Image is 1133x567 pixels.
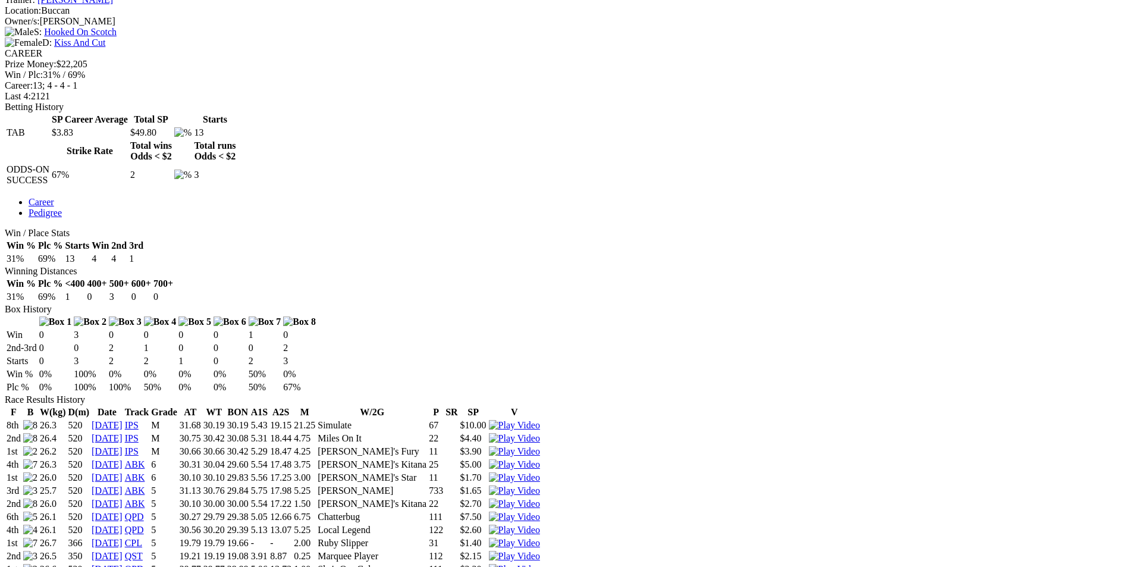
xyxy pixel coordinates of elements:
[68,459,90,471] td: 520
[68,433,90,444] td: 520
[5,266,1128,277] div: Winning Distances
[174,127,192,138] img: %
[227,485,249,497] td: 29.84
[203,406,225,418] th: WT
[64,240,90,252] th: Starts
[203,459,225,471] td: 30.04
[293,511,316,523] td: 6.75
[64,253,90,265] td: 13
[23,512,37,522] img: 5
[39,368,73,380] td: 0%
[250,472,268,484] td: 5.56
[250,433,268,444] td: 5.31
[179,485,202,497] td: 31.13
[68,446,90,458] td: 520
[428,511,444,523] td: 111
[489,472,540,483] a: View replay
[29,197,54,207] a: Career
[5,304,1128,315] div: Box History
[269,459,292,471] td: 17.48
[460,485,487,497] td: $1.65
[109,291,130,303] td: 3
[130,114,172,126] th: Total SP
[125,499,145,509] a: ABK
[269,446,292,458] td: 18.47
[178,355,212,367] td: 1
[5,102,1128,112] div: Betting History
[39,511,67,523] td: 26.1
[428,472,444,484] td: 11
[51,127,128,139] td: $3.83
[131,291,152,303] td: 0
[203,433,225,444] td: 30.42
[213,329,247,341] td: 0
[5,27,34,37] img: Male
[68,498,90,510] td: 520
[125,485,145,496] a: ABK
[283,329,316,341] td: 0
[460,511,487,523] td: $7.50
[51,114,128,126] th: SP Career Average
[39,485,67,497] td: 25.7
[428,485,444,497] td: 733
[227,459,249,471] td: 29.60
[214,317,246,327] img: Box 6
[489,525,540,535] img: Play Video
[489,499,540,509] a: View replay
[23,420,37,431] img: 8
[23,459,37,470] img: 7
[39,317,72,327] img: Box 1
[128,253,144,265] td: 1
[37,278,63,290] th: Plc %
[68,485,90,497] td: 520
[269,472,292,484] td: 17.25
[6,291,36,303] td: 31%
[5,91,31,101] span: Last 4:
[489,485,540,496] a: View replay
[6,433,21,444] td: 2nd
[293,485,316,497] td: 5.25
[51,164,128,186] td: 67%
[179,406,202,418] th: AT
[428,406,444,418] th: P
[248,329,282,341] td: 1
[428,446,444,458] td: 11
[460,446,487,458] td: $3.90
[5,70,1128,80] div: 31% / 69%
[489,485,540,496] img: Play Video
[125,525,144,535] a: QPD
[428,433,444,444] td: 22
[6,127,50,139] td: TAB
[293,459,316,471] td: 3.75
[73,329,107,341] td: 3
[108,342,142,354] td: 2
[269,419,292,431] td: 19.15
[150,485,178,497] td: 5
[317,406,427,418] th: W/2G
[39,433,67,444] td: 26.4
[317,433,427,444] td: Miles On It
[269,498,292,510] td: 17.22
[460,433,487,444] td: $4.40
[39,329,73,341] td: 0
[39,524,67,536] td: 26.1
[23,499,37,509] img: 8
[91,253,109,265] td: 4
[23,485,37,496] img: 3
[109,278,130,290] th: 500+
[64,291,85,303] td: 1
[5,80,33,90] span: Career:
[250,446,268,458] td: 5.29
[460,472,487,484] td: $1.70
[92,512,123,522] a: [DATE]
[460,498,487,510] td: $2.70
[23,538,37,549] img: 7
[143,381,177,393] td: 50%
[92,538,123,548] a: [DATE]
[92,472,123,483] a: [DATE]
[5,70,43,80] span: Win / Plc:
[227,498,249,510] td: 30.00
[111,253,127,265] td: 4
[227,446,249,458] td: 30.42
[92,485,123,496] a: [DATE]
